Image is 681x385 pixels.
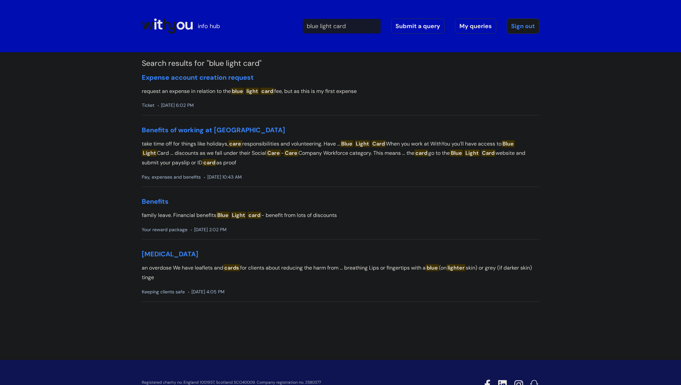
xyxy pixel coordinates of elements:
span: Card [481,150,496,156]
h1: Search results for "blue light card" [142,59,539,68]
span: Blue [216,212,230,219]
input: Search [303,19,381,33]
span: card [414,150,428,156]
span: Pay, expenses and benefits [142,173,201,181]
span: [DATE] 4:05 PM [188,288,225,296]
span: [DATE] 2:02 PM [191,226,227,234]
span: card [247,212,261,219]
span: Light [142,150,157,156]
a: My queries [455,19,496,34]
p: Registered charity no. England 1001957, Scotland SCO40009. Company registration no. 2580377 [142,380,437,385]
span: blue [231,88,244,95]
a: [MEDICAL_DATA] [142,250,198,258]
span: Blue [450,150,463,156]
span: light [245,88,259,95]
span: care [228,140,242,147]
a: Benefits of working at [GEOGRAPHIC_DATA] [142,126,285,134]
p: info hub [198,21,220,31]
span: Blue [340,140,353,147]
span: Card [371,140,386,147]
p: an overdose We have leaflets and for clients about reducing the harm from ... breathing Lips or f... [142,263,539,282]
p: take time off for things like holidays, responsibilities and volunteering. Have ... When you work... [142,139,539,168]
span: Light [355,140,370,147]
div: | - [303,19,539,34]
span: Care [266,150,281,156]
span: blue [426,264,439,271]
span: lighter [446,264,466,271]
span: Ticket [142,101,154,109]
span: Light [464,150,480,156]
a: Submit a query [391,19,445,34]
span: Your reward package [142,226,187,234]
span: cards [223,264,240,271]
span: [DATE] 6:02 PM [158,101,194,109]
span: Keeping clients safe [142,288,185,296]
a: Benefits [142,197,169,206]
p: request an expense in relation to the fee, but as this is my first expense [142,87,539,96]
span: Blue [501,140,515,147]
span: [DATE] 10:43 AM [204,173,242,181]
a: Sign out [507,19,539,34]
span: Care [284,150,298,156]
span: Light [231,212,246,219]
p: family leave. Financial benefits - benefit from lots of discounts [142,211,539,220]
a: Expense account creation request [142,73,254,82]
span: card [260,88,274,95]
span: card [202,159,216,166]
